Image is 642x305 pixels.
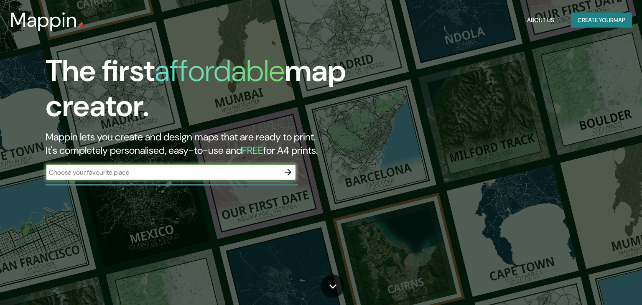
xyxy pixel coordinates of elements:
[77,22,84,28] img: mappin-pin
[524,13,558,28] button: About Us
[571,13,632,28] button: Create yourmap
[46,168,280,177] input: Choose your favourite place
[242,144,263,157] h5: FREE
[155,51,285,90] h1: affordable
[46,130,367,157] h2: Mappin lets you create and design maps that are ready to print. It's completely personalised, eas...
[46,53,367,130] h1: The first map creator.
[10,8,77,32] h3: Mappin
